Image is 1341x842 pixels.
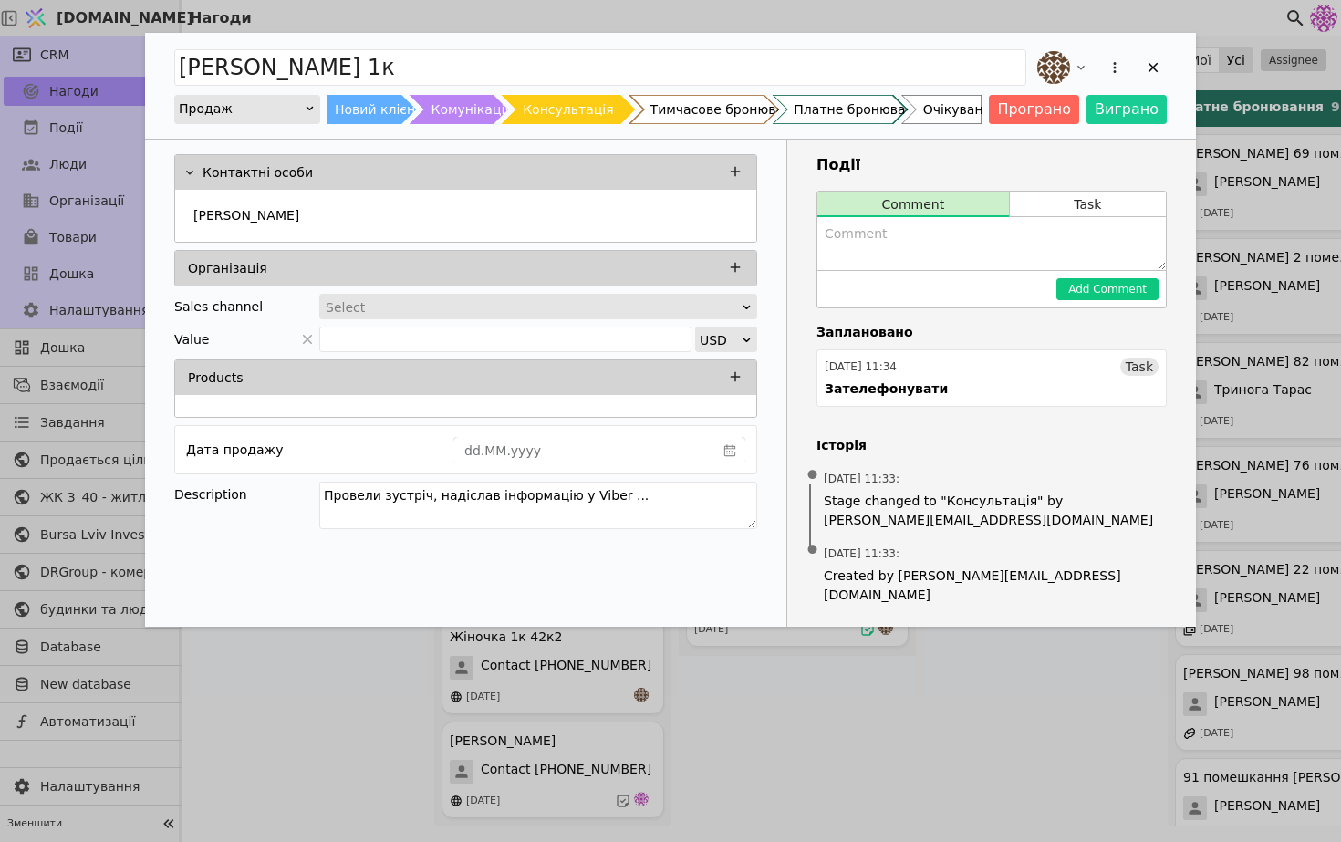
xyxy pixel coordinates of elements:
[923,95,999,124] div: Очікування
[454,438,715,463] input: dd.MM.yyyy
[186,437,283,463] div: Дата продажу
[179,96,304,121] div: Продаж
[816,154,1167,176] h3: Події
[523,95,613,124] div: Консультація
[174,294,263,319] div: Sales channel
[825,379,948,399] div: Зателефонувати
[188,369,243,388] p: Products
[816,323,1167,342] h4: Заплановано
[989,95,1079,124] button: Програно
[700,327,741,353] div: USD
[824,546,899,562] span: [DATE] 11:33 :
[816,436,1167,455] h4: Історія
[188,259,267,278] p: Організація
[319,482,757,529] textarea: Провели зустріч, надіслав інформацію у Viber ...
[326,295,739,320] div: Select
[1056,278,1159,300] button: Add Comment
[824,471,899,487] span: [DATE] 11:33 :
[431,95,512,124] div: Комунікація
[825,359,897,375] div: [DATE] 11:34
[650,95,808,124] div: Тимчасове бронювання
[804,452,822,499] span: •
[804,527,822,574] span: •
[824,567,1159,605] span: Created by [PERSON_NAME][EMAIL_ADDRESS][DOMAIN_NAME]
[145,33,1196,627] div: Add Opportunity
[203,163,313,182] p: Контактні особи
[817,192,1009,217] button: Comment
[723,444,736,457] svg: calender simple
[335,95,422,124] div: Новий клієнт
[1086,95,1167,124] button: Виграно
[1126,358,1153,376] span: Task
[193,206,299,225] p: [PERSON_NAME]
[174,327,209,352] span: Value
[1037,51,1070,84] img: an
[824,492,1159,530] span: Stage changed to "Консультація" by [PERSON_NAME][EMAIL_ADDRESS][DOMAIN_NAME]
[794,95,930,124] div: Платне бронювання
[174,482,319,507] div: Description
[1010,192,1166,217] button: Task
